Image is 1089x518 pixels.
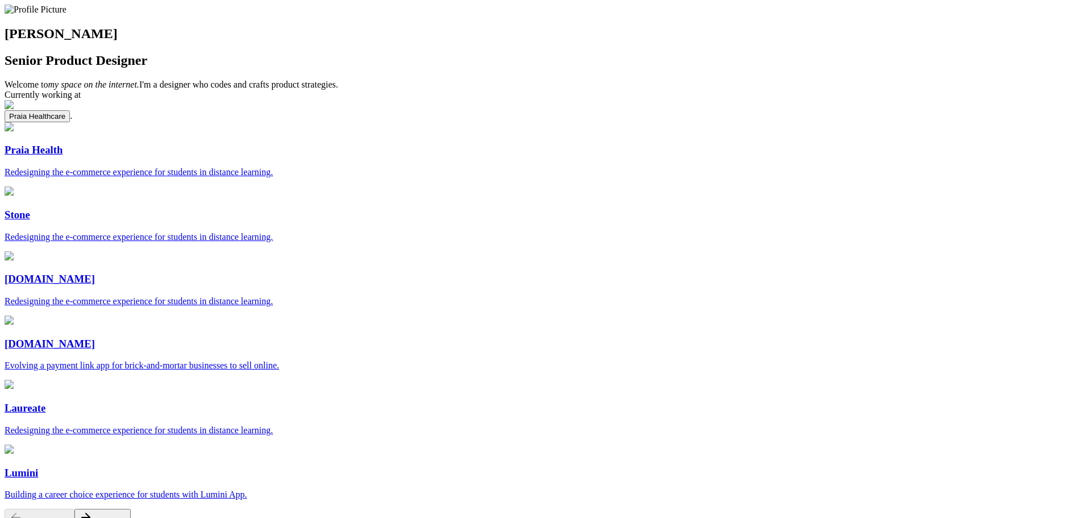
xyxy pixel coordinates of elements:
[5,273,1084,285] h3: [DOMAIN_NAME]
[5,80,1084,121] span: Welcome to I'm a designer who codes and crafts product strategies. Currently working at .
[5,296,1084,306] p: Redesigning the e-commerce experience for students in distance learning.
[5,209,1084,221] h3: Stone
[5,111,70,121] a: Praia Healthcare
[5,110,70,122] button: Praia Healthcare
[5,360,1084,371] p: Evolving a payment link app for brick-and-mortar businesses to sell online.
[5,445,1084,500] a: LuminiBuilding a career choice experience for students with Lumini App.
[5,467,1084,479] h3: Lumini
[5,490,1084,500] p: Building a career choice experience for students with Lumini App.
[48,80,139,89] em: my space on the internet.
[5,5,66,15] img: Profile Picture
[5,251,14,260] img: Laureate-Home-p-1080.png
[5,232,1084,242] p: Redesigning the e-commerce experience for students in distance learning.
[5,316,1084,371] a: [DOMAIN_NAME]Evolving a payment link app for brick-and-mortar businesses to sell online.
[5,187,14,196] img: Laureate-Home-p-1080.png
[5,122,1084,177] a: Praia HealthRedesigning the e-commerce experience for students in distance learning.
[5,100,63,110] img: hidden image
[5,26,1084,42] h1: [PERSON_NAME]
[5,122,14,131] img: Laureate-Home-p-1080.png
[5,445,14,454] img: Thumbnail.png
[5,167,1084,177] p: Redesigning the e-commerce experience for students in distance learning.
[5,380,14,389] img: Laureate-Home-p-1080.png
[5,251,1084,306] a: [DOMAIN_NAME]Redesigning the e-commerce experience for students in distance learning.
[5,380,1084,435] a: LaureateRedesigning the e-commerce experience for students in distance learning.
[5,316,14,325] img: linkme_home.png
[5,53,1084,68] h2: Senior Product Designer
[5,402,1084,415] h3: Laureate
[5,338,1084,350] h3: [DOMAIN_NAME]
[5,187,1084,242] a: StoneRedesigning the e-commerce experience for students in distance learning.
[5,425,1084,436] p: Redesigning the e-commerce experience for students in distance learning.
[5,144,1084,156] h3: Praia Health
